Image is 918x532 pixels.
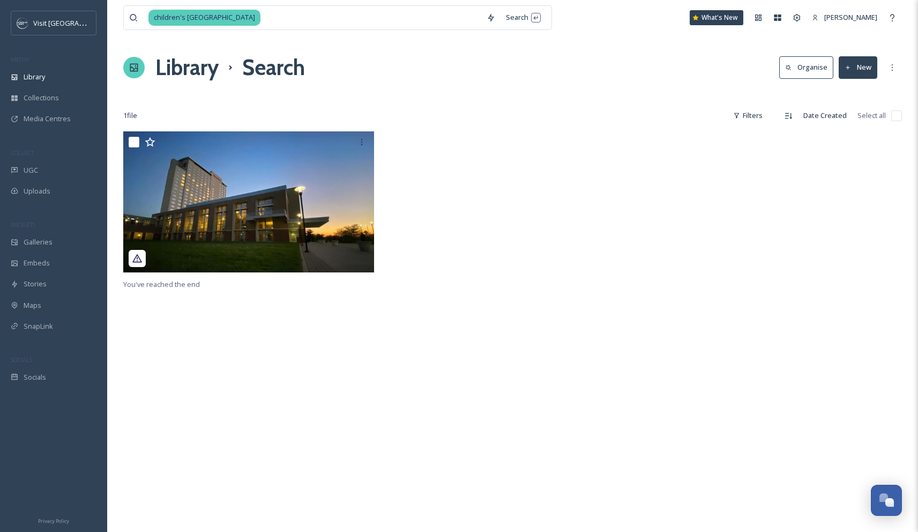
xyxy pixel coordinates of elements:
span: SnapLink [24,321,53,331]
span: children's [GEOGRAPHIC_DATA] [148,10,260,25]
a: Organise [779,56,839,78]
span: UGC [24,165,38,175]
span: COLLECT [11,149,34,157]
span: Select all [857,110,886,121]
div: Filters [728,105,768,126]
span: Visit [GEOGRAPHIC_DATA] [33,18,116,28]
img: seekrealestate_03312025_18136200616064778.jpg [123,131,374,272]
a: Privacy Policy [38,514,69,527]
span: SOCIALS [11,356,32,364]
span: Galleries [24,237,53,247]
button: Open Chat [871,485,902,516]
span: Uploads [24,186,50,196]
a: Library [155,51,219,84]
span: Maps [24,300,41,311]
span: WIDGETS [11,220,35,228]
span: [PERSON_NAME] [824,12,877,22]
a: What's New [690,10,743,25]
div: Search [501,7,546,28]
a: [PERSON_NAME] [807,7,883,28]
span: Media Centres [24,114,71,124]
span: 1 file [123,110,137,121]
button: Organise [779,56,833,78]
div: Date Created [798,105,852,126]
button: New [839,56,877,78]
span: Stories [24,279,47,289]
span: Collections [24,93,59,103]
h1: Search [242,51,305,84]
span: Socials [24,372,46,382]
span: Library [24,72,45,82]
span: You've reached the end [123,279,200,289]
span: Embeds [24,258,50,268]
img: c3es6xdrejuflcaqpovn.png [17,18,28,28]
span: MEDIA [11,55,29,63]
span: Privacy Policy [38,518,69,524]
